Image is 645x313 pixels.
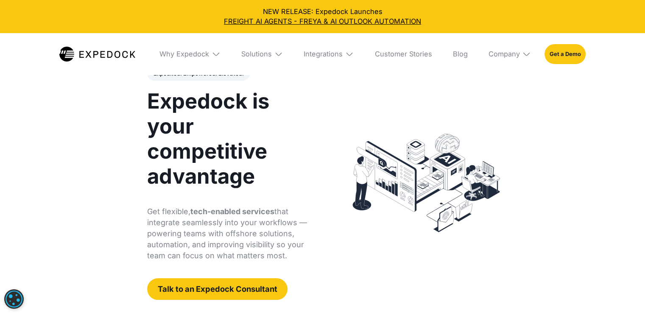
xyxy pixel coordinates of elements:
p: Get flexible, that integrate seamlessly into your workflows — powering teams with offshore soluti... [147,206,314,261]
a: Talk to an Expedock Consultant [147,278,288,300]
div: Solutions [234,33,290,75]
div: Company [481,33,538,75]
div: Why Expedock [159,50,209,58]
strong: tech-enabled services [190,207,274,216]
div: Integrations [304,50,343,58]
div: Company [488,50,519,58]
div: Chat-Widget [504,221,645,313]
div: NEW RELEASE: Expedock Launches [7,7,638,26]
a: Customer Stories [368,33,439,75]
a: Blog [446,33,475,75]
a: Get a Demo [544,44,586,64]
div: Why Expedock [153,33,227,75]
h1: Expedock is your competitive advantage [147,89,314,189]
div: Integrations [297,33,361,75]
div: Solutions [241,50,272,58]
a: FREIGHT AI AGENTS - FREYA & AI OUTLOOK AUTOMATION [7,17,638,26]
iframe: Chat Widget [504,221,645,313]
